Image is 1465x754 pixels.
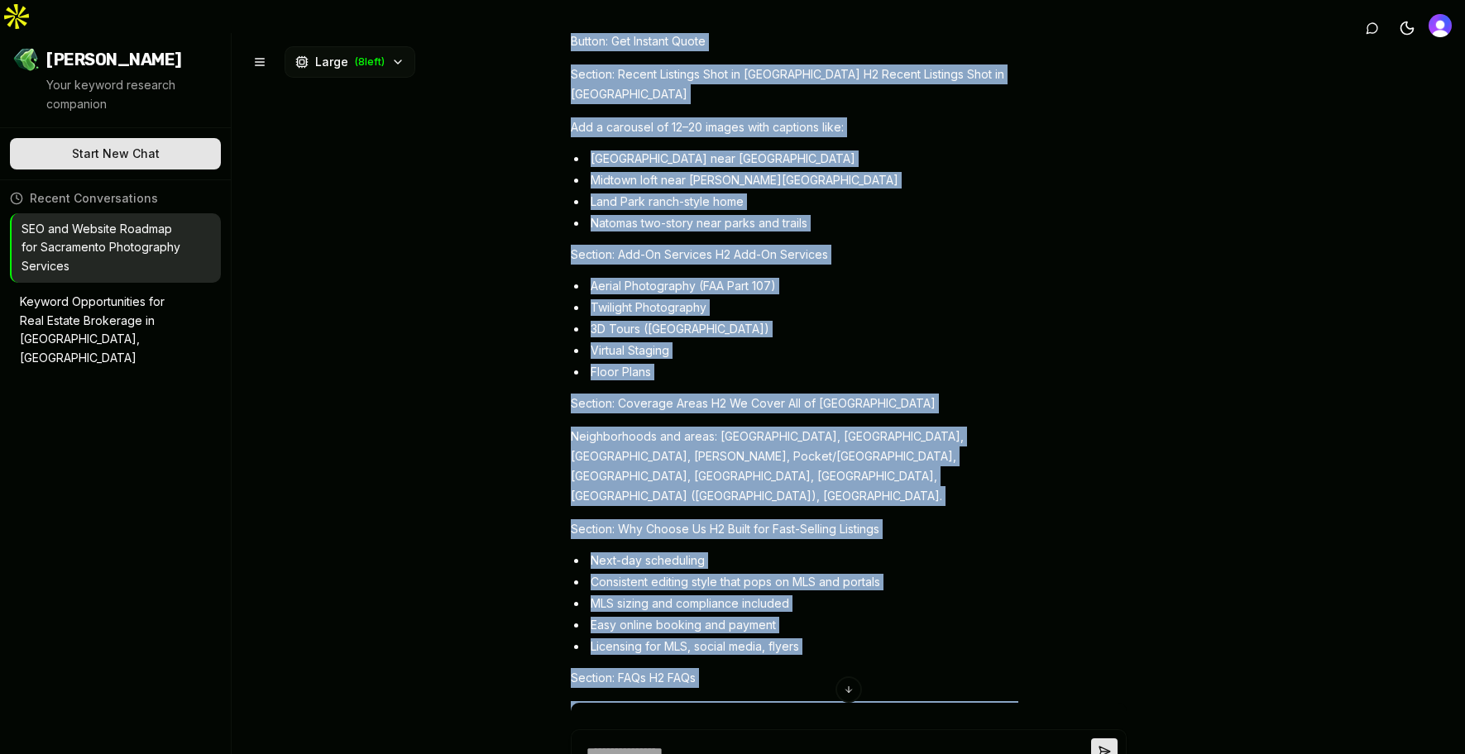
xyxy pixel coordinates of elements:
[10,286,221,375] button: Keyword Opportunities for Real Estate Brokerage in [GEOGRAPHIC_DATA], [GEOGRAPHIC_DATA]
[587,552,1016,569] li: Next-day scheduling
[571,394,1016,413] p: Section: Coverage Areas H2 We Cover All of [GEOGRAPHIC_DATA]
[587,299,1016,316] li: Twilight Photography
[571,427,1016,506] p: Neighborhoods and areas: [GEOGRAPHIC_DATA], [GEOGRAPHIC_DATA], [GEOGRAPHIC_DATA], [PERSON_NAME], ...
[46,48,182,71] span: [PERSON_NAME]
[1429,14,1452,37] button: Open user button
[285,46,415,78] button: Large(8left)
[587,150,1016,167] li: [GEOGRAPHIC_DATA] near [GEOGRAPHIC_DATA]
[587,364,1016,380] li: Floor Plans
[30,190,158,207] span: Recent Conversations
[587,278,1016,294] li: Aerial Photography (FAA Part 107)
[587,215,1016,231] li: Natomas two-story near parks and trails
[587,617,1016,633] li: Easy online booking and payment
[22,220,188,276] p: SEO and Website Roadmap for Sacramento Photography Services
[12,213,221,283] button: SEO and Website Roadmap for Sacramento Photography Services
[587,595,1016,612] li: MLS sizing and compliance included
[587,638,1016,655] li: Licensing for MLS, social media, flyers
[571,245,1016,265] p: Section: Add-On Services H2 Add-On Services
[355,55,385,69] span: ( 8 left)
[72,146,160,162] span: Start New Chat
[13,46,40,73] img: Jello SEO Logo
[315,54,348,70] span: Large
[571,117,1016,137] p: Add a carousel of 12–20 images with captions like:
[20,293,188,368] p: Keyword Opportunities for Real Estate Brokerage in [GEOGRAPHIC_DATA], [GEOGRAPHIC_DATA]
[571,64,1016,104] p: Section: Recent Listings Shot in [GEOGRAPHIC_DATA] H2 Recent Listings Shot in [GEOGRAPHIC_DATA]
[587,193,1016,210] li: Land Park ranch-style home
[587,172,1016,188] li: Midtown loft near [PERSON_NAME][GEOGRAPHIC_DATA]
[1429,14,1452,37] img: Tyler West
[571,31,1016,51] p: Button: Get Instant Quote
[587,342,1016,359] li: Virtual Staging
[571,701,1016,741] p: Q: How soon can we schedule? A: Often next business day. Same-day slots open periodically—text us...
[571,519,1016,539] p: Section: Why Choose Us H2 Built for Fast-Selling Listings
[587,321,1016,337] li: 3D Tours ([GEOGRAPHIC_DATA])
[10,138,221,169] button: Start New Chat
[571,668,1016,688] p: Section: FAQs H2 FAQs
[587,574,1016,590] li: Consistent editing style that pops on MLS and portals
[46,76,218,114] p: Your keyword research companion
